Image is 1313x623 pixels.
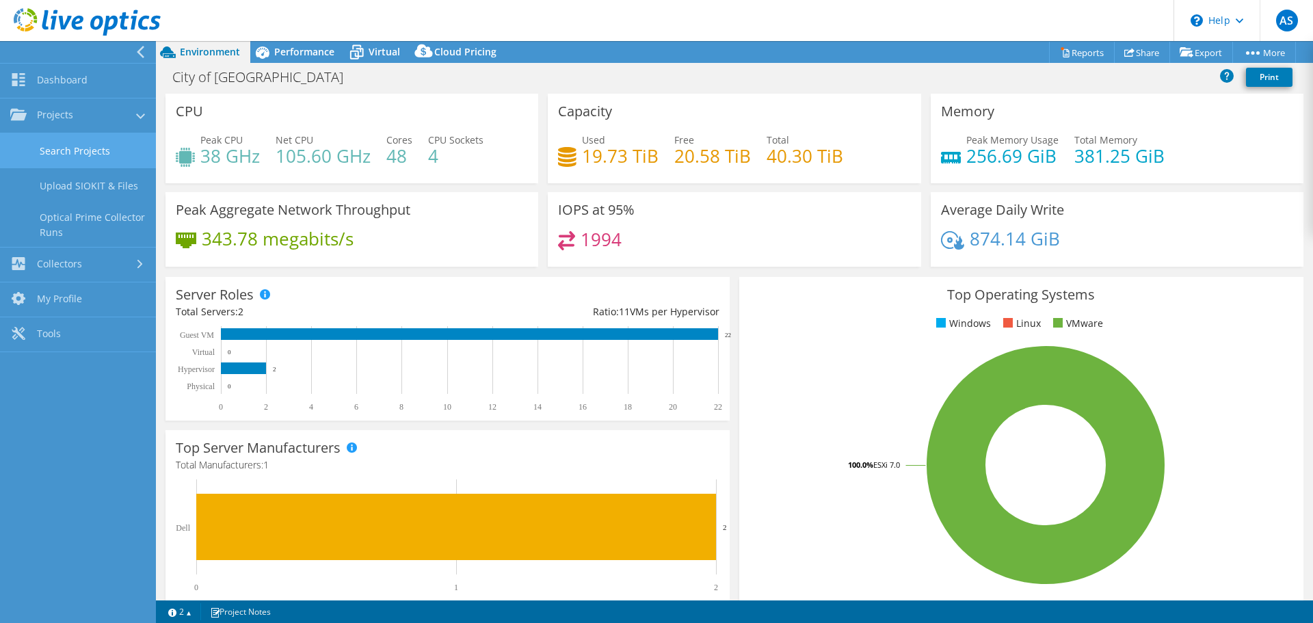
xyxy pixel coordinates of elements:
h4: 343.78 megabits/s [202,231,354,246]
h3: Peak Aggregate Network Throughput [176,202,410,217]
text: 10 [443,402,451,412]
h3: CPU [176,104,203,119]
text: Hypervisor [178,364,215,374]
h4: Total Manufacturers: [176,458,719,473]
span: Free [674,133,694,146]
a: 2 [159,603,201,620]
h3: Average Daily Write [941,202,1064,217]
h3: Capacity [558,104,612,119]
a: Export [1169,42,1233,63]
text: 4 [309,402,313,412]
text: 14 [533,402,542,412]
text: 0 [228,349,231,356]
text: 22 [714,402,722,412]
h4: 38 GHz [200,148,260,163]
text: Guest VM [180,330,214,340]
text: 6 [354,402,358,412]
span: Total [767,133,789,146]
span: 1 [263,458,269,471]
span: Used [582,133,605,146]
span: AS [1276,10,1298,31]
h4: 1994 [581,232,622,247]
h4: 48 [386,148,412,163]
a: Print [1246,68,1292,87]
span: 2 [238,305,243,318]
span: Peak Memory Usage [966,133,1059,146]
text: Dell [176,523,190,533]
h4: 19.73 TiB [582,148,659,163]
text: 20 [669,402,677,412]
text: 18 [624,402,632,412]
h1: City of [GEOGRAPHIC_DATA] [166,70,364,85]
a: Project Notes [200,603,280,620]
h4: 40.30 TiB [767,148,843,163]
text: 1 [454,583,458,592]
a: Share [1114,42,1170,63]
text: 2 [273,366,276,373]
h3: Server Roles [176,287,254,302]
text: 22 [725,332,731,339]
li: Windows [933,316,991,331]
h4: 20.58 TiB [674,148,751,163]
span: 11 [619,305,630,318]
span: CPU Sockets [428,133,483,146]
text: 2 [723,523,727,531]
span: Virtual [369,45,400,58]
li: VMware [1050,316,1103,331]
span: Cloud Pricing [434,45,496,58]
text: 16 [579,402,587,412]
h3: Memory [941,104,994,119]
tspan: 100.0% [848,460,873,470]
h4: 381.25 GiB [1074,148,1165,163]
li: Linux [1000,316,1041,331]
a: More [1232,42,1296,63]
text: 12 [488,402,496,412]
span: Net CPU [276,133,313,146]
text: 2 [264,402,268,412]
text: 0 [194,583,198,592]
svg: \n [1191,14,1203,27]
span: Cores [386,133,412,146]
h3: Top Server Manufacturers [176,440,341,455]
text: 8 [399,402,403,412]
h3: Top Operating Systems [750,287,1293,302]
text: 0 [219,402,223,412]
h4: 4 [428,148,483,163]
tspan: ESXi 7.0 [873,460,900,470]
a: Reports [1049,42,1115,63]
text: Physical [187,382,215,391]
span: Peak CPU [200,133,243,146]
h4: 256.69 GiB [966,148,1059,163]
text: 0 [228,383,231,390]
span: Total Memory [1074,133,1137,146]
span: Environment [180,45,240,58]
div: Total Servers: [176,304,447,319]
h4: 105.60 GHz [276,148,371,163]
text: Virtual [192,347,215,357]
span: Performance [274,45,334,58]
h4: 874.14 GiB [970,231,1060,246]
text: 2 [714,583,718,592]
h3: IOPS at 95% [558,202,635,217]
div: Ratio: VMs per Hypervisor [447,304,719,319]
